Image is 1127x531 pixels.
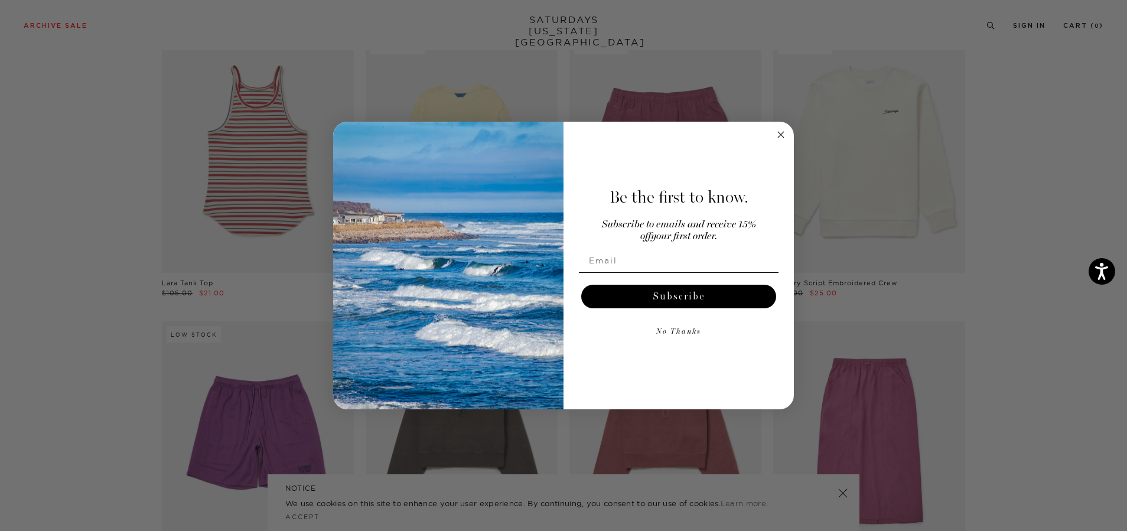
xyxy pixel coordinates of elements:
[581,285,776,308] button: Subscribe
[579,272,779,273] img: underline
[774,128,788,142] button: Close dialog
[610,187,748,207] span: Be the first to know.
[602,220,756,230] span: Subscribe to emails and receive 15%
[333,122,563,410] img: 125c788d-000d-4f3e-b05a-1b92b2a23ec9.jpeg
[651,232,717,242] span: your first order.
[640,232,651,242] span: off
[579,320,779,344] button: No Thanks
[579,249,779,272] input: Email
